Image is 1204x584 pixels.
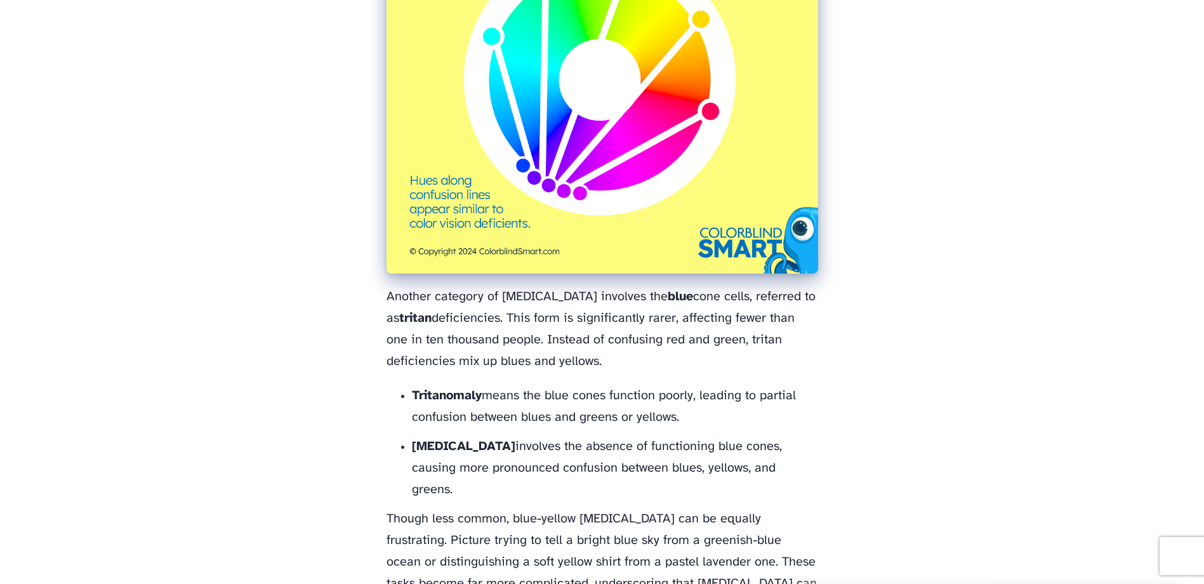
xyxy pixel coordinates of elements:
li: means the blue cones function poorly, leading to partial confusion between blues and greens or ye... [412,385,818,428]
strong: [MEDICAL_DATA] [412,440,515,453]
li: involves the absence of functioning blue cones, causing more pronounced confusion between blues, ... [412,436,818,501]
p: Another category of [MEDICAL_DATA] involves the cone cells, referred to as deficiencies. This for... [387,286,818,373]
strong: Tritanomaly [412,389,482,402]
strong: blue [668,290,693,303]
strong: tritan [399,312,432,325]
